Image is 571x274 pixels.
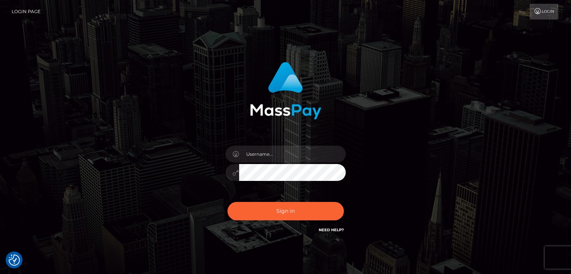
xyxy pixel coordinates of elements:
button: Sign in [227,202,344,220]
img: MassPay Login [250,62,321,119]
img: Revisit consent button [9,254,20,266]
a: Login Page [12,4,41,20]
input: Username... [239,146,346,163]
a: Login [530,4,558,20]
a: Need Help? [319,227,344,232]
button: Consent Preferences [9,254,20,266]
